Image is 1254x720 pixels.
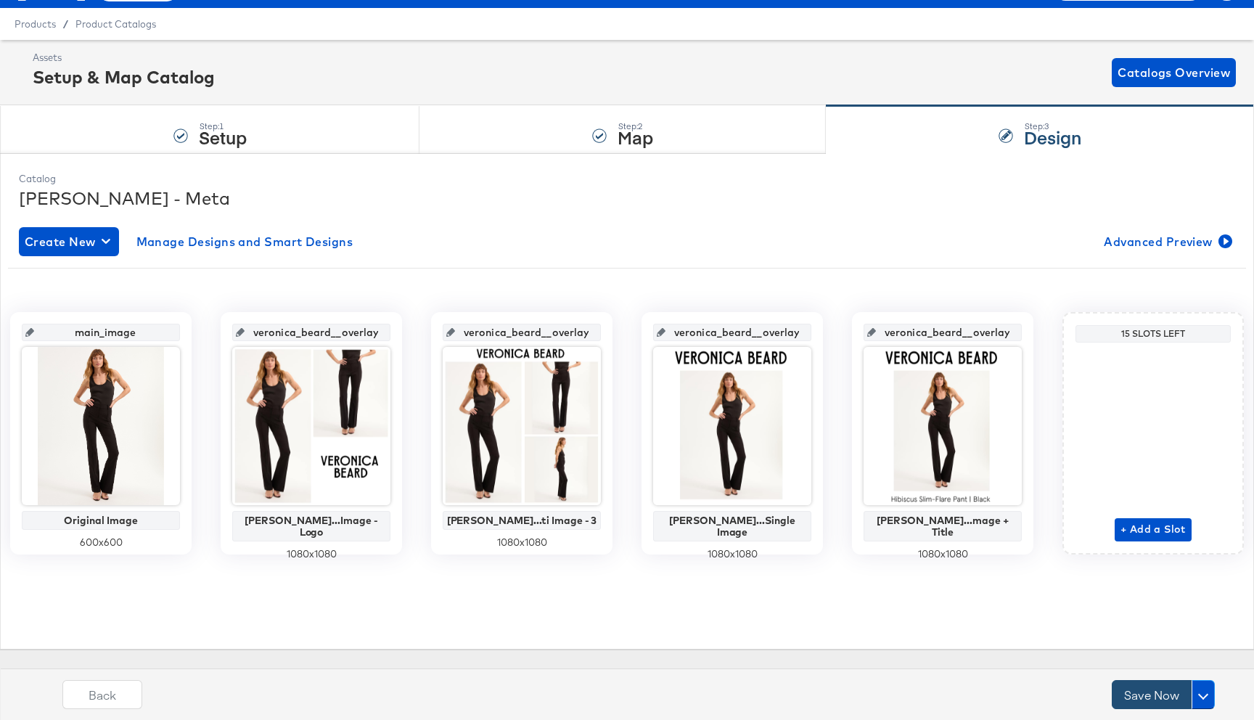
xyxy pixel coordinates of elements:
div: Setup & Map Catalog [33,65,215,89]
span: Catalogs Overview [1118,62,1230,83]
button: + Add a Slot [1115,518,1192,541]
div: 1080 x 1080 [653,547,811,561]
div: [PERSON_NAME]...mage + Title [867,515,1018,538]
div: 1080 x 1080 [232,547,390,561]
span: Products [15,18,56,30]
button: Save Now [1112,680,1192,709]
div: 1080 x 1080 [864,547,1022,561]
div: 1080 x 1080 [443,536,601,549]
div: Assets [33,51,215,65]
button: Catalogs Overview [1112,58,1236,87]
div: Catalog [19,172,1235,186]
button: Back [62,680,142,709]
a: Product Catalogs [75,18,156,30]
div: Step: 3 [1024,121,1081,131]
strong: Design [1024,125,1081,149]
div: [PERSON_NAME]...ti Image - 3 [446,515,597,526]
div: Step: 2 [618,121,653,131]
div: Step: 1 [199,121,247,131]
button: Manage Designs and Smart Designs [131,227,359,256]
div: 600 x 600 [22,536,180,549]
button: Create New [19,227,119,256]
div: [PERSON_NAME]...Image - Logo [236,515,387,538]
span: Manage Designs and Smart Designs [136,232,353,252]
div: [PERSON_NAME] - Meta [19,186,1235,210]
div: Original Image [25,515,176,526]
strong: Map [618,125,653,149]
span: Advanced Preview [1104,232,1229,252]
strong: Setup [199,125,247,149]
span: Create New [25,232,113,252]
div: 15 Slots Left [1079,328,1227,340]
button: Advanced Preview [1098,227,1235,256]
div: [PERSON_NAME]...Single Image [657,515,808,538]
span: + Add a Slot [1120,520,1186,539]
span: / [56,18,75,30]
